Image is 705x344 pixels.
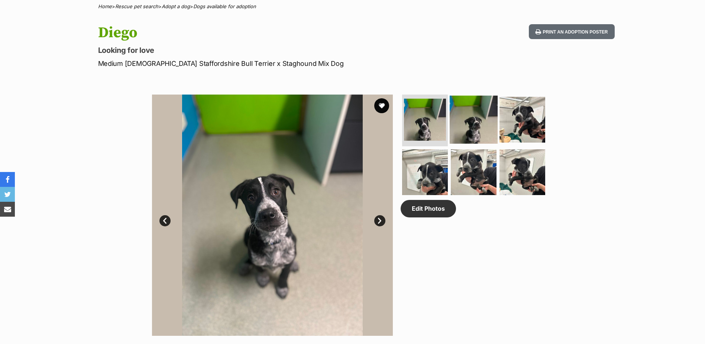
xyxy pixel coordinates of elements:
a: Prev [159,215,171,226]
img: Photo of Diego [499,149,545,195]
a: Adopt a dog [162,3,190,9]
img: Photo of Diego [402,149,448,195]
img: Photo of Diego [152,95,393,336]
div: > > > [80,4,626,9]
img: Photo of Diego [499,97,545,143]
a: Rescue pet search [115,3,158,9]
a: Next [374,215,385,226]
button: favourite [374,98,389,113]
a: Edit Photos [401,200,456,217]
p: Looking for love [98,45,413,55]
a: Home [98,3,112,9]
h1: Diego [98,24,413,41]
button: Print an adoption poster [529,24,614,39]
p: Medium [DEMOGRAPHIC_DATA] Staffordshire Bull Terrier x Staghound Mix Dog [98,58,413,69]
a: Dogs available for adoption [193,3,256,9]
img: Photo of Diego [450,95,498,143]
img: Photo of Diego [451,149,497,195]
img: Photo of Diego [404,99,446,141]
